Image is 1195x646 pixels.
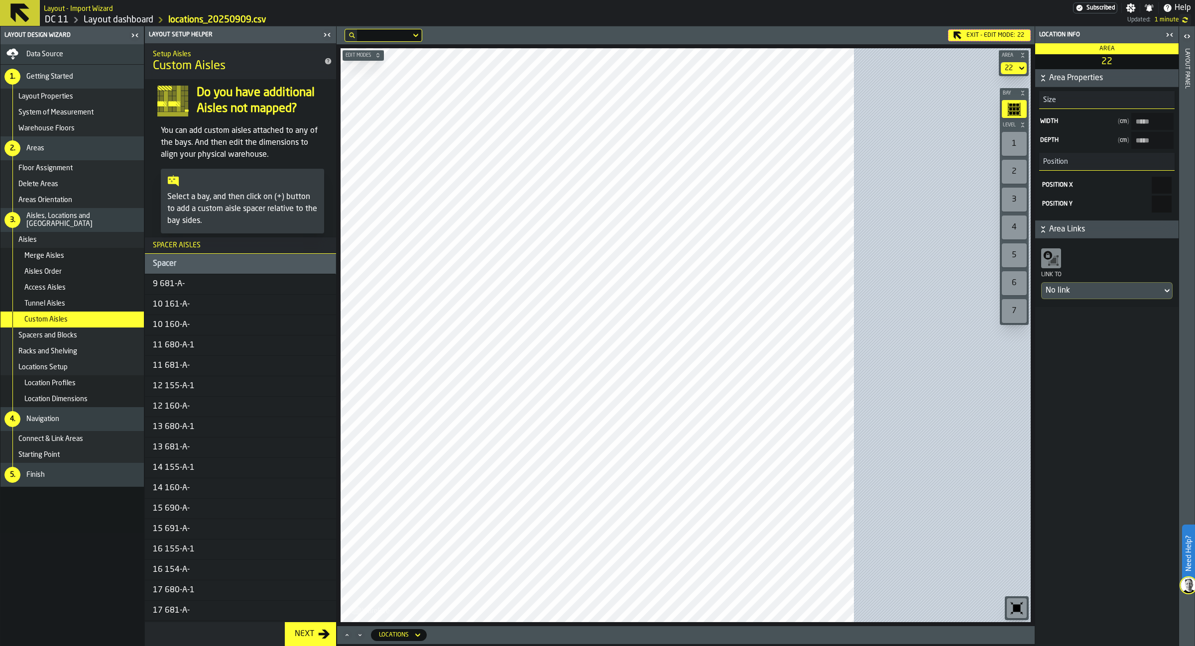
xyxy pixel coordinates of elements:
[1002,160,1027,184] div: 2
[1002,215,1027,239] div: 4
[145,356,336,376] tr: 22-22-11-RIGHT-681-11 681-A-
[0,447,144,463] li: menu Starting Point
[1000,88,1029,98] button: button-
[1039,113,1175,130] label: input-value-Width
[145,519,336,539] tr: 22-22-15-RIGHT-691-15 691-A-
[1183,526,1194,581] label: Need Help?
[26,144,44,152] span: Areas
[0,248,144,264] li: menu Merge Aisles
[999,50,1029,60] button: button-
[44,14,586,26] nav: Breadcrumb
[1002,132,1027,156] div: 1
[167,191,318,227] p: Select a bay, and then click on (+) button to add a custom aisle spacer relative to the bay sides.
[18,363,68,371] span: Locations Setup
[285,622,336,646] button: button-Next
[1000,120,1029,130] button: button-
[1175,2,1191,14] span: Help
[24,252,64,260] span: Merge Aisles
[1131,113,1174,130] input: input-value-Width input-value-Width
[147,31,320,38] div: Layout Setup Helper
[1000,241,1029,269] div: button-toolbar-undefined
[145,478,336,499] tr: 22-22-14-RIGHT-160-14 160-A-
[18,180,58,188] span: Delete Areas
[145,335,336,356] tr: 22-22-11-LEFT-680-11 680-A-1
[379,632,409,639] div: DropdownMenuValue-locations
[1002,188,1027,212] div: 3
[1009,600,1025,616] svg: Reset zoom and position
[1017,32,1024,39] span: 22
[24,395,88,403] span: Location Dimensions
[1042,201,1073,207] span: Position Y
[0,89,144,105] li: menu Layout Properties
[1163,29,1177,41] label: button-toggle-Close me
[2,32,128,39] div: Layout Design Wizard
[354,630,366,640] button: Minimize
[1099,46,1115,52] span: Area
[153,482,328,494] div: 14 160-A-
[0,296,144,312] li: menu Tunnel Aisles
[145,458,336,478] tr: 22-22-14-LEFT-155-14 155-A-1
[145,397,336,417] tr: 22-22-12-RIGHT-160-12 160-A-
[1039,96,1056,104] span: Size
[1001,91,1018,96] span: Bay
[0,160,144,176] li: menu Floor Assignment
[341,630,353,640] button: Maximize
[1041,270,1173,282] div: Link to
[18,451,60,459] span: Starting Point
[1152,177,1172,194] input: react-aria3453743875-:r2h: react-aria3453743875-:r2h:
[18,164,73,172] span: Floor Assignment
[0,264,144,280] li: menu Aisles Order
[4,69,20,85] div: 1.
[145,417,336,437] tr: 22-22-13-LEFT-680-13 680-A-1
[1005,596,1029,620] div: button-toolbar-undefined
[1040,137,1114,144] span: Depth
[1159,2,1195,14] label: button-toggle-Help
[153,48,312,58] h2: Sub Title
[344,53,373,58] span: Edit Modes
[153,319,328,331] div: 10 160-A-
[153,278,328,290] div: 9 681-A-
[1118,137,1129,144] span: cm
[1000,98,1029,120] div: button-toolbar-undefined
[371,629,427,641] div: DropdownMenuValue-locations
[145,376,336,397] tr: 22-22-12-LEFT-155-12 155-A-1
[197,85,324,117] h4: Do you have additional Aisles not mapped?
[153,258,328,270] div: Spacer
[153,360,328,372] div: 11 681-A-
[145,295,336,315] tr: 22-22-10-LEFT-161-10 161-A-
[1122,3,1140,13] label: button-toggle-Settings
[44,3,113,13] h2: Sub Title
[168,14,266,25] a: link-to-/wh/i/2e91095d-d0fa-471d-87cf-b9f7f81665fc/import/layout/09037675-a1a2-4467-9dfb-e5f5d723...
[1042,182,1073,188] span: Position X
[1086,4,1115,11] span: Subscribed
[1127,137,1129,143] span: )
[1002,271,1027,295] div: 6
[1000,269,1029,297] div: button-toolbar-undefined
[45,14,69,25] a: link-to-/wh/i/2e91095d-d0fa-471d-87cf-b9f7f81665fc
[26,73,73,81] span: Getting Started
[145,26,336,43] header: Layout Setup Helper
[145,237,336,254] h3: title-section-Spacer Aisles
[1131,132,1174,149] input: input-value-Depth input-value-Depth
[0,192,144,208] li: menu Areas Orientation
[1049,223,1177,235] span: Area Links
[4,212,20,228] div: 3.
[1037,56,1177,67] span: 22
[1073,2,1117,13] a: link-to-/wh/i/2e91095d-d0fa-471d-87cf-b9f7f81665fc/settings/billing
[18,435,83,443] span: Connect & Link Areas
[145,43,336,79] div: title-Custom Aisles
[153,462,328,474] div: 14 155-A-1
[18,236,37,244] span: Aisles
[1179,14,1191,26] label: button-toggle-undefined
[1035,26,1179,43] header: Location Info
[24,300,65,308] span: Tunnel Aisles
[26,471,45,479] span: Finish
[1000,130,1029,158] div: button-toolbar-undefined
[1002,299,1027,323] div: 7
[1041,246,1173,299] div: Link toDropdownMenuValue-
[153,299,328,311] div: 10 161-A-
[0,431,144,447] li: menu Connect & Link Areas
[153,441,328,453] div: 13 681-A-
[18,331,77,339] span: Spacers and Blocks
[153,503,328,515] div: 15 690-A-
